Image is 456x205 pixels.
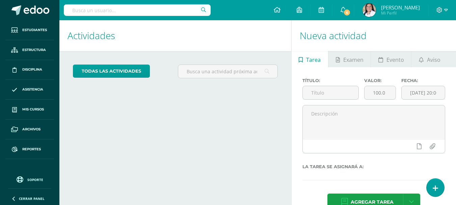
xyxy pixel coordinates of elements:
[19,196,45,201] span: Cerrar panel
[27,177,43,182] span: Soporte
[364,78,396,83] label: Valor:
[5,139,54,159] a: Reportes
[328,51,371,67] a: Examen
[68,20,283,51] h1: Actividades
[8,175,51,184] a: Soporte
[5,60,54,80] a: Disciplina
[22,87,43,92] span: Asistencia
[292,51,328,67] a: Tarea
[371,51,411,67] a: Evento
[22,147,41,152] span: Reportes
[343,52,364,68] span: Examen
[411,51,448,67] a: Aviso
[306,52,321,68] span: Tarea
[22,47,46,53] span: Estructura
[5,100,54,120] a: Mis cursos
[300,20,448,51] h1: Nueva actividad
[22,27,47,33] span: Estudiantes
[64,4,211,16] input: Busca un usuario...
[302,78,359,83] label: Título:
[22,67,42,72] span: Disciplina
[401,78,445,83] label: Fecha:
[343,9,351,16] span: 6
[402,86,445,99] input: Fecha de entrega
[381,10,420,16] span: Mi Perfil
[303,86,358,99] input: Título
[363,3,376,17] img: e6ffc2c23759ff52a2fc79f3412619e3.png
[5,80,54,100] a: Asistencia
[22,127,41,132] span: Archivos
[365,86,396,99] input: Puntos máximos
[5,20,54,40] a: Estudiantes
[381,4,420,11] span: [PERSON_NAME]
[5,40,54,60] a: Estructura
[5,120,54,139] a: Archivos
[178,65,277,78] input: Busca una actividad próxima aquí...
[73,65,150,78] a: todas las Actividades
[302,164,445,169] label: La tarea se asignará a:
[22,107,44,112] span: Mis cursos
[386,52,404,68] span: Evento
[427,52,440,68] span: Aviso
